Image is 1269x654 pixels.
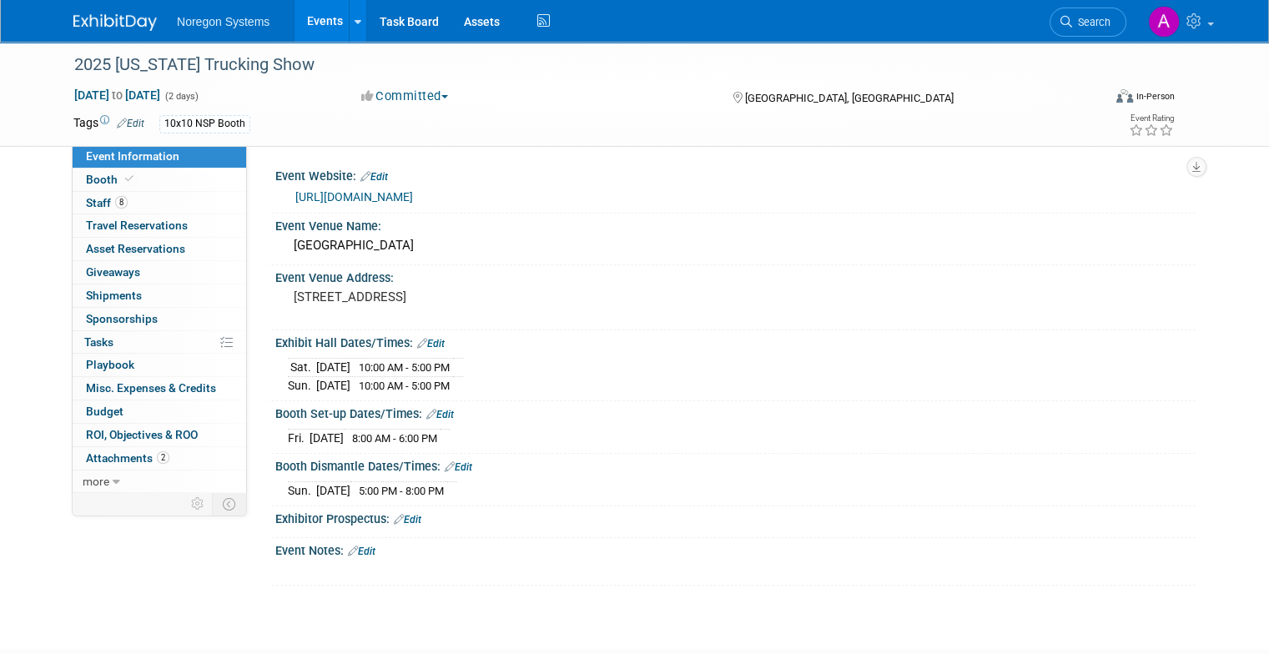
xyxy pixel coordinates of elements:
[117,118,144,129] a: Edit
[352,432,437,445] span: 8:00 AM - 6:00 PM
[86,149,179,163] span: Event Information
[73,447,246,470] a: Attachments2
[73,424,246,446] a: ROI, Objectives & ROO
[86,242,185,255] span: Asset Reservations
[86,381,216,395] span: Misc. Expenses & Credits
[73,470,246,493] a: more
[360,171,388,183] a: Edit
[417,338,445,350] a: Edit
[73,214,246,237] a: Travel Reservations
[316,359,350,377] td: [DATE]
[295,190,413,204] a: [URL][DOMAIN_NAME]
[125,174,133,184] i: Booth reservation complete
[1129,114,1174,123] div: Event Rating
[73,238,246,260] a: Asset Reservations
[73,14,157,31] img: ExhibitDay
[355,88,455,105] button: Committed
[73,88,161,103] span: [DATE] [DATE]
[275,163,1196,185] div: Event Website:
[86,196,128,209] span: Staff
[157,451,169,464] span: 2
[86,265,140,279] span: Giveaways
[275,454,1196,475] div: Booth Dismantle Dates/Times:
[1072,16,1110,28] span: Search
[310,430,344,447] td: [DATE]
[359,361,450,374] span: 10:00 AM - 5:00 PM
[1148,6,1180,38] img: Ali Connell
[348,546,375,557] a: Edit
[86,405,123,418] span: Budget
[86,219,188,232] span: Travel Reservations
[288,430,310,447] td: Fri.
[86,358,134,371] span: Playbook
[275,538,1196,560] div: Event Notes:
[84,335,113,349] span: Tasks
[73,145,246,168] a: Event Information
[1136,90,1175,103] div: In-Person
[275,506,1196,528] div: Exhibitor Prospectus:
[73,114,144,133] td: Tags
[1116,89,1133,103] img: Format-Inperson.png
[316,482,350,500] td: [DATE]
[164,91,199,102] span: (2 days)
[445,461,472,473] a: Edit
[275,265,1196,286] div: Event Venue Address:
[184,493,213,515] td: Personalize Event Tab Strip
[73,261,246,284] a: Giveaways
[288,359,316,377] td: Sat.
[1012,87,1175,112] div: Event Format
[288,233,1183,259] div: [GEOGRAPHIC_DATA]
[213,493,247,515] td: Toggle Event Tabs
[73,192,246,214] a: Staff8
[73,377,246,400] a: Misc. Expenses & Credits
[86,428,198,441] span: ROI, Objectives & ROO
[177,15,269,28] span: Noregon Systems
[73,354,246,376] a: Playbook
[73,400,246,423] a: Budget
[394,514,421,526] a: Edit
[294,289,641,304] pre: [STREET_ADDRESS]
[86,173,137,186] span: Booth
[73,308,246,330] a: Sponsorships
[275,330,1196,352] div: Exhibit Hall Dates/Times:
[68,50,1081,80] div: 2025 [US_STATE] Trucking Show
[86,451,169,465] span: Attachments
[1050,8,1126,37] a: Search
[86,312,158,325] span: Sponsorships
[86,289,142,302] span: Shipments
[109,88,125,102] span: to
[115,196,128,209] span: 8
[83,475,109,488] span: more
[288,377,316,395] td: Sun.
[275,401,1196,423] div: Booth Set-up Dates/Times:
[275,214,1196,234] div: Event Venue Name:
[359,485,444,497] span: 5:00 PM - 8:00 PM
[73,331,246,354] a: Tasks
[745,92,954,104] span: [GEOGRAPHIC_DATA], [GEOGRAPHIC_DATA]
[73,284,246,307] a: Shipments
[359,380,450,392] span: 10:00 AM - 5:00 PM
[159,115,250,133] div: 10x10 NSP Booth
[73,169,246,191] a: Booth
[316,377,350,395] td: [DATE]
[288,482,316,500] td: Sun.
[426,409,454,420] a: Edit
